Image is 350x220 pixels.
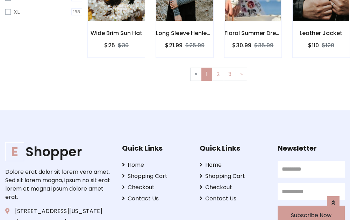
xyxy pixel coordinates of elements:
a: Home [122,161,189,169]
p: [STREET_ADDRESS][US_STATE] [5,207,111,215]
h6: Wide Brim Sun Hat [88,30,145,36]
span: 168 [71,8,83,15]
h1: Shopper [5,144,111,159]
a: Checkout [122,183,189,192]
a: Home [200,161,267,169]
del: $30 [118,41,129,49]
h6: $25 [104,42,115,49]
h6: $30.99 [232,42,251,49]
nav: Page navigation [93,68,345,81]
del: $25.99 [185,41,205,49]
h6: Floral Summer Dress [224,30,281,36]
h6: Leather Jacket [293,30,350,36]
a: Checkout [200,183,267,192]
h5: Quick Links [122,144,189,152]
h6: $110 [308,42,319,49]
a: EShopper [5,144,111,159]
a: Contact Us [122,194,189,203]
a: Next [236,68,247,81]
a: 3 [224,68,236,81]
label: XL [14,8,20,16]
a: 2 [212,68,224,81]
h6: Long Sleeve Henley T-Shirt [156,30,213,36]
a: Shopping Cart [122,172,189,180]
span: E [5,142,24,161]
a: Shopping Cart [200,172,267,180]
p: Dolore erat dolor sit lorem vero amet. Sed sit lorem magna, ipsum no sit erat lorem et magna ipsu... [5,168,111,201]
h5: Newsletter [278,144,345,152]
h5: Quick Links [200,144,267,152]
span: » [240,70,243,78]
a: Contact Us [200,194,267,203]
h6: $21.99 [165,42,183,49]
a: 1 [201,68,212,81]
del: $120 [322,41,334,49]
del: $35.99 [254,41,273,49]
